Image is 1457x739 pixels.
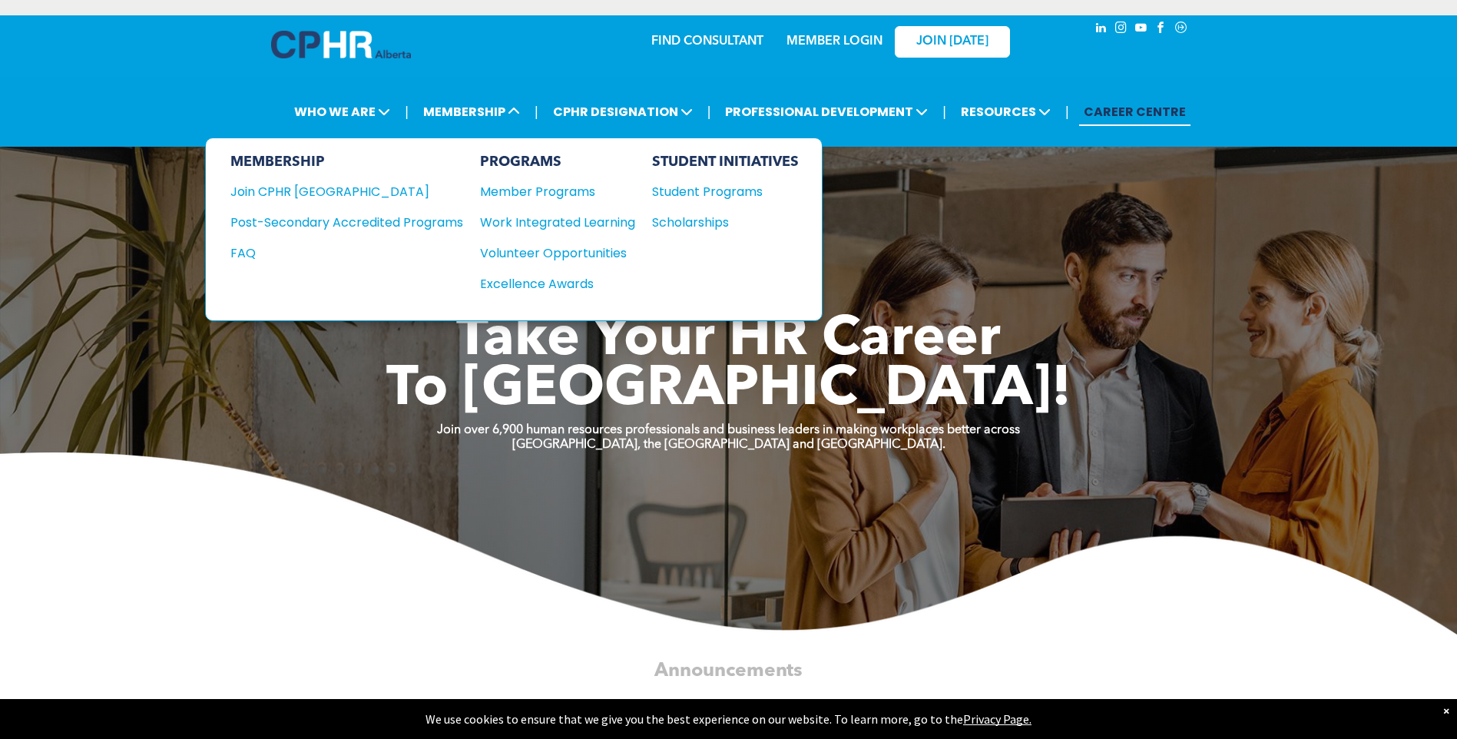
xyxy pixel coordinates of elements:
[956,98,1055,126] span: RESOURCES
[652,154,799,171] div: STUDENT INITIATIVES
[1093,19,1110,40] a: linkedin
[480,182,620,201] div: Member Programs
[707,96,711,128] li: |
[230,213,440,232] div: Post-Secondary Accredited Programs
[480,154,635,171] div: PROGRAMS
[480,244,620,263] div: Volunteer Opportunities
[652,182,784,201] div: Student Programs
[1153,19,1170,40] a: facebook
[1443,703,1449,718] div: Dismiss notification
[654,661,803,681] span: Announcements
[456,313,1001,368] span: Take Your HR Career
[651,35,763,48] a: FIND CONSULTANT
[652,182,799,201] a: Student Programs
[405,96,409,128] li: |
[786,35,882,48] a: MEMBER LOGIN
[548,98,697,126] span: CPHR DESIGNATION
[942,96,946,128] li: |
[1173,19,1190,40] a: Social network
[480,274,635,293] a: Excellence Awards
[230,182,440,201] div: Join CPHR [GEOGRAPHIC_DATA]
[963,711,1031,727] a: Privacy Page.
[480,274,620,293] div: Excellence Awards
[652,213,784,232] div: Scholarships
[1133,19,1150,40] a: youtube
[419,98,525,126] span: MEMBERSHIP
[230,244,463,263] a: FAQ
[1113,19,1130,40] a: instagram
[480,244,635,263] a: Volunteer Opportunities
[230,154,463,171] div: MEMBERSHIP
[720,98,932,126] span: PROFESSIONAL DEVELOPMENT
[437,424,1020,436] strong: Join over 6,900 human resources professionals and business leaders in making workplaces better ac...
[512,439,945,451] strong: [GEOGRAPHIC_DATA], the [GEOGRAPHIC_DATA] and [GEOGRAPHIC_DATA].
[895,26,1010,58] a: JOIN [DATE]
[480,182,635,201] a: Member Programs
[271,31,411,58] img: A blue and white logo for cp alberta
[916,35,988,49] span: JOIN [DATE]
[230,244,440,263] div: FAQ
[652,213,799,232] a: Scholarships
[1065,96,1069,128] li: |
[535,96,538,128] li: |
[230,182,463,201] a: Join CPHR [GEOGRAPHIC_DATA]
[1079,98,1190,126] a: CAREER CENTRE
[480,213,620,232] div: Work Integrated Learning
[290,98,395,126] span: WHO WE ARE
[230,213,463,232] a: Post-Secondary Accredited Programs
[480,213,635,232] a: Work Integrated Learning
[386,363,1071,418] span: To [GEOGRAPHIC_DATA]!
